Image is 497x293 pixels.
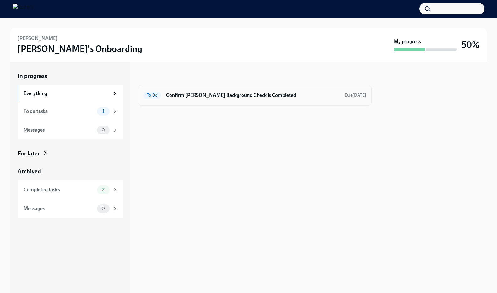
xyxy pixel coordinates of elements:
img: Rothy's [13,4,34,14]
div: To do tasks [24,108,95,115]
span: 0 [98,206,109,211]
div: In progress [138,72,167,80]
a: Messages0 [18,121,123,139]
a: In progress [18,72,123,80]
span: 1 [99,109,108,114]
a: To do tasks1 [18,102,123,121]
a: Everything [18,85,123,102]
h3: [PERSON_NAME]'s Onboarding [18,43,142,54]
div: For later [18,149,40,158]
a: For later [18,149,123,158]
strong: My progress [394,38,421,45]
h6: Confirm [PERSON_NAME] Background Check is Completed [166,92,340,99]
div: Messages [24,205,95,212]
span: 0 [98,128,109,132]
span: Due [345,93,366,98]
a: Archived [18,167,123,175]
a: Messages0 [18,199,123,218]
span: To Do [143,93,161,98]
div: Messages [24,127,95,134]
a: Completed tasks2 [18,180,123,199]
span: August 15th, 2025 09:00 [345,92,366,98]
span: 2 [98,187,108,192]
div: Completed tasks [24,186,95,193]
a: To DoConfirm [PERSON_NAME] Background Check is CompletedDue[DATE] [143,90,366,100]
strong: [DATE] [353,93,366,98]
h3: 50% [462,39,479,50]
div: Everything [24,90,110,97]
h6: [PERSON_NAME] [18,35,58,42]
